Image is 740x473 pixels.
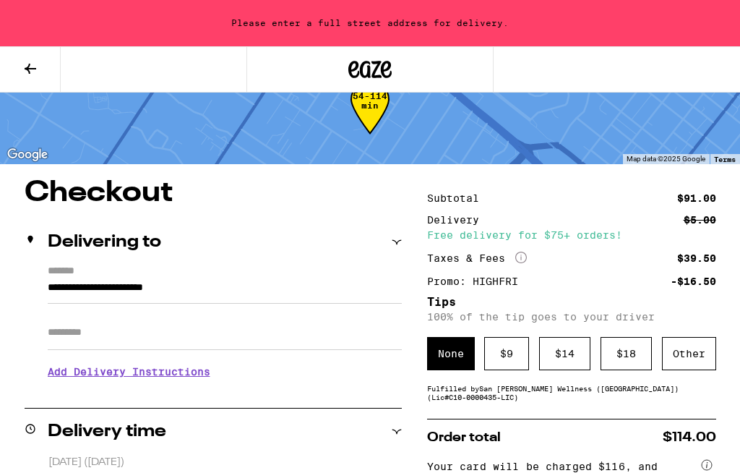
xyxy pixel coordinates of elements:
[662,337,716,370] div: Other
[427,276,528,286] div: Promo: HIGHFRI
[427,337,475,370] div: None
[677,193,716,203] div: $91.00
[663,431,716,444] span: $114.00
[427,431,501,444] span: Order total
[48,423,166,440] h2: Delivery time
[671,276,716,286] div: -$16.50
[427,297,716,308] h5: Tips
[4,145,51,164] img: Google
[48,234,161,251] h2: Delivering to
[539,337,590,370] div: $ 14
[48,355,402,388] h3: Add Delivery Instructions
[25,179,402,208] h1: Checkout
[627,155,705,163] span: Map data ©2025 Google
[677,253,716,263] div: $39.50
[427,215,489,225] div: Delivery
[427,252,527,265] div: Taxes & Fees
[350,91,390,145] div: 54-114 min
[48,456,402,469] p: [DATE] ([DATE])
[601,337,652,370] div: $ 18
[48,388,402,400] p: We'll contact you at [PHONE_NUMBER] when we arrive
[427,193,489,203] div: Subtotal
[427,384,716,401] div: Fulfilled by San [PERSON_NAME] Wellness ([GEOGRAPHIC_DATA]) (Lic# C10-0000435-LIC )
[427,230,716,240] div: Free delivery for $75+ orders!
[4,145,51,164] a: Open this area in Google Maps (opens a new window)
[714,155,736,163] a: Terms
[684,215,716,225] div: $5.00
[427,311,716,323] p: 100% of the tip goes to your driver
[484,337,529,370] div: $ 9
